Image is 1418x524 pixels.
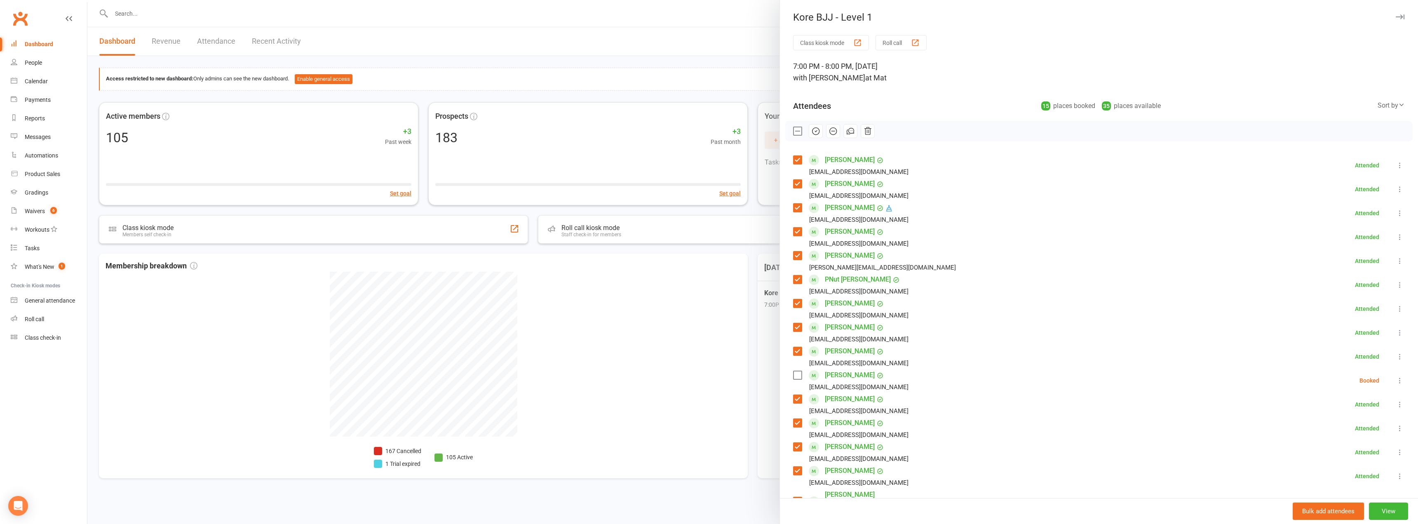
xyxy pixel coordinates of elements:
div: Roll call [25,316,44,322]
div: Tasks [25,245,40,251]
a: [PERSON_NAME] [825,201,875,214]
div: [EMAIL_ADDRESS][DOMAIN_NAME] [809,382,909,392]
a: Class kiosk mode [11,329,87,347]
div: Dashboard [25,41,53,47]
div: People [25,59,42,66]
a: Reports [11,109,87,128]
a: Tasks [11,239,87,258]
div: [EMAIL_ADDRESS][DOMAIN_NAME] [809,358,909,369]
div: General attendance [25,297,75,304]
a: [PERSON_NAME] [825,416,875,430]
div: Attended [1355,449,1379,455]
a: PNut [PERSON_NAME] [825,273,891,286]
div: 35 [1102,101,1111,110]
div: Attended [1355,306,1379,312]
a: [PERSON_NAME] [825,440,875,454]
div: Kore BJJ - Level 1 [780,12,1418,23]
a: [PERSON_NAME] [825,177,875,190]
div: [EMAIL_ADDRESS][DOMAIN_NAME] [809,310,909,321]
a: Calendar [11,72,87,91]
div: Attended [1355,402,1379,407]
div: places available [1102,100,1161,112]
div: Payments [25,96,51,103]
div: Workouts [25,226,49,233]
a: Clubworx [10,8,31,29]
a: [PERSON_NAME] [825,369,875,382]
div: [EMAIL_ADDRESS][DOMAIN_NAME] [809,190,909,201]
a: People [11,54,87,72]
div: Attended [1355,473,1379,479]
div: 15 [1041,101,1050,110]
a: [PERSON_NAME] [825,392,875,406]
div: [EMAIL_ADDRESS][DOMAIN_NAME] [809,454,909,464]
a: [PERSON_NAME] [825,225,875,238]
div: Attended [1355,210,1379,216]
a: Automations [11,146,87,165]
a: General attendance kiosk mode [11,291,87,310]
a: [PERSON_NAME] [825,345,875,358]
div: [EMAIL_ADDRESS][DOMAIN_NAME] [809,286,909,297]
div: Attendees [793,100,831,112]
span: with [PERSON_NAME] [793,73,865,82]
div: [EMAIL_ADDRESS][DOMAIN_NAME] [809,406,909,416]
button: Roll call [876,35,927,50]
div: Sort by [1378,100,1405,111]
span: 6 [50,207,57,214]
div: [EMAIL_ADDRESS][DOMAIN_NAME] [809,477,909,488]
div: 7:00 PM - 8:00 PM, [DATE] [793,61,1405,84]
a: [PERSON_NAME] [825,321,875,334]
div: Messages [25,134,51,140]
a: Roll call [11,310,87,329]
div: Attended [1355,234,1379,240]
div: Product Sales [25,171,60,177]
div: Attended [1355,354,1379,360]
div: Open Intercom Messenger [8,496,28,516]
a: Messages [11,128,87,146]
div: Attended [1355,282,1379,288]
div: Class check-in [25,334,61,341]
div: Calendar [25,78,48,85]
a: [PERSON_NAME] [825,249,875,262]
span: at Mat [865,73,887,82]
a: Dashboard [11,35,87,54]
div: Gradings [25,189,48,196]
div: Reports [25,115,45,122]
a: Product Sales [11,165,87,183]
div: [EMAIL_ADDRESS][DOMAIN_NAME] [809,238,909,249]
div: Attended [1355,162,1379,168]
button: View [1369,503,1408,520]
div: [EMAIL_ADDRESS][DOMAIN_NAME] [809,167,909,177]
button: Class kiosk mode [793,35,869,50]
a: [PERSON_NAME] [825,464,875,477]
div: Booked [1359,378,1379,383]
span: 1 [59,263,65,270]
div: [PERSON_NAME][EMAIL_ADDRESS][DOMAIN_NAME] [809,262,956,273]
a: Gradings [11,183,87,202]
a: [PERSON_NAME] [825,153,875,167]
a: Workouts [11,221,87,239]
div: What's New [25,263,54,270]
div: Attended [1355,330,1379,336]
div: [EMAIL_ADDRESS][DOMAIN_NAME] [809,334,909,345]
div: Attended [1355,258,1379,264]
div: Automations [25,152,58,159]
div: places booked [1041,100,1095,112]
div: Attended [1355,186,1379,192]
a: [PERSON_NAME] [825,297,875,310]
div: Waivers [25,208,45,214]
a: What's New1 [11,258,87,276]
div: Attended [1355,425,1379,431]
div: [EMAIL_ADDRESS][DOMAIN_NAME] [809,214,909,225]
a: Waivers 6 [11,202,87,221]
button: Bulk add attendees [1293,503,1364,520]
div: [EMAIL_ADDRESS][DOMAIN_NAME] [809,430,909,440]
a: [PERSON_NAME] [PERSON_NAME] [825,488,911,515]
a: Payments [11,91,87,109]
